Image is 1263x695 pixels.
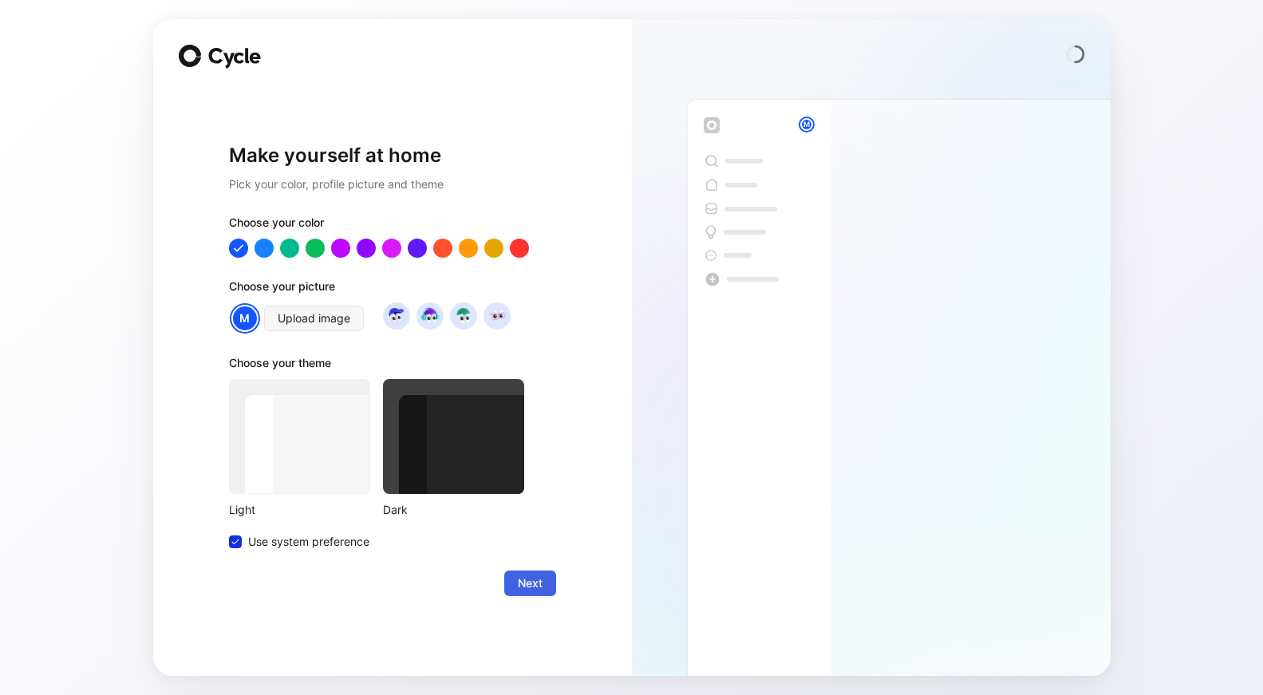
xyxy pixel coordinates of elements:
[229,175,556,194] h2: Pick your color, profile picture and theme
[518,574,543,593] span: Next
[248,532,369,551] span: Use system preference
[229,500,370,519] div: Light
[385,305,407,326] img: avatar
[229,277,556,302] div: Choose your picture
[504,571,556,596] button: Next
[452,305,474,326] img: avatar
[264,306,364,331] button: Upload image
[486,305,507,326] img: avatar
[419,305,440,326] img: avatar
[704,117,720,133] img: workspace-default-logo-wX5zAyuM.png
[229,213,556,239] div: Choose your color
[231,305,259,332] div: M
[278,309,350,328] span: Upload image
[383,500,524,519] div: Dark
[229,143,556,168] h1: Make yourself at home
[229,353,524,379] div: Choose your theme
[800,118,813,131] div: M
